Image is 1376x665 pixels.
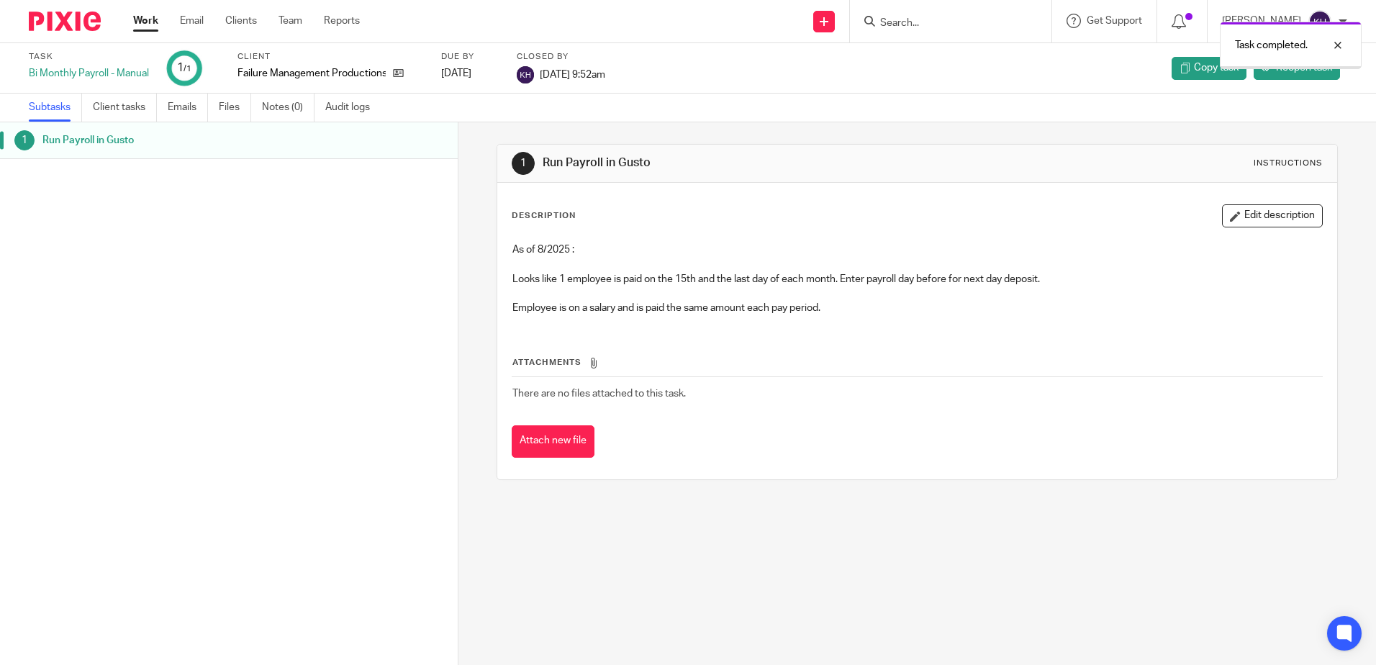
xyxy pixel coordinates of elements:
[262,94,314,122] a: Notes (0)
[512,358,581,366] span: Attachments
[133,14,158,28] a: Work
[168,94,208,122] a: Emails
[512,272,1321,286] p: Looks like 1 employee is paid on the 15th and the last day of each month. Enter payroll day befor...
[512,152,535,175] div: 1
[543,155,948,171] h1: Run Payroll in Gusto
[1222,204,1323,227] button: Edit description
[14,130,35,150] div: 1
[512,301,1321,315] p: Employee is on a salary and is paid the same amount each pay period.
[441,51,499,63] label: Due by
[279,14,302,28] a: Team
[42,130,310,151] h1: Run Payroll in Gusto
[237,51,423,63] label: Client
[1254,158,1323,169] div: Instructions
[1235,38,1308,53] p: Task completed.
[325,94,381,122] a: Audit logs
[540,69,605,79] span: [DATE] 9:52am
[29,94,82,122] a: Subtasks
[225,14,257,28] a: Clients
[517,51,605,63] label: Closed by
[180,14,204,28] a: Email
[29,51,149,63] label: Task
[29,12,101,31] img: Pixie
[512,210,576,222] p: Description
[93,94,157,122] a: Client tasks
[29,66,149,81] div: Bi Monthly Payroll - Manual
[1308,10,1331,33] img: svg%3E
[184,65,191,73] small: /1
[219,94,251,122] a: Files
[237,66,386,81] p: Failure Management Productions Inc.
[441,66,499,81] div: [DATE]
[512,425,594,458] button: Attach new file
[512,243,1321,257] p: As of 8/2025 :
[177,60,191,76] div: 1
[324,14,360,28] a: Reports
[517,66,534,83] img: svg%3E
[512,389,686,399] span: There are no files attached to this task.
